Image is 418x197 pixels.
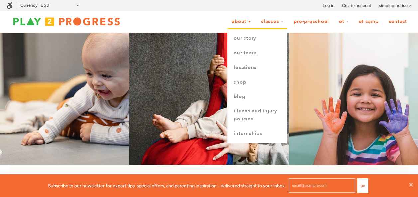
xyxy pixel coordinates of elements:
[228,89,287,104] a: Blog
[227,15,255,28] a: About
[357,178,368,193] button: Go
[342,2,371,9] a: Create account
[335,15,353,28] a: OT
[20,3,38,8] label: Currency
[228,46,287,60] a: Our Team
[7,15,126,28] img: Play2Progress logo
[289,15,333,28] a: Pre-Preschool
[228,104,287,126] a: Illness and Injury Policies
[289,178,355,193] input: email@example.com
[257,15,288,28] a: Classes
[379,2,411,9] a: simplepractice >
[228,60,287,75] a: Locations
[228,75,287,90] a: Shop
[384,15,411,28] a: Contact
[354,15,383,28] a: OT Camp
[323,2,334,9] a: Log in
[228,31,287,46] a: Our Story
[228,126,287,141] a: Internships
[48,182,286,189] p: Subscribe to our newsletter for expert tips, special offers, and parenting inspiration - delivere...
